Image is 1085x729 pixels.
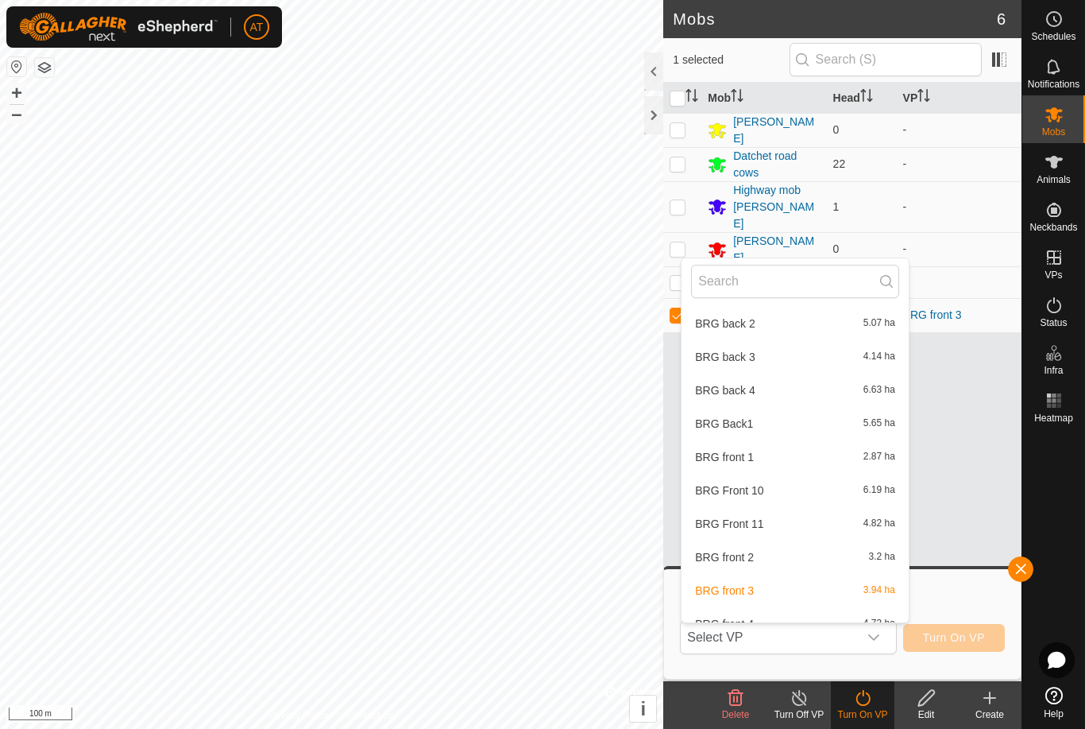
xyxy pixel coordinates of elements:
[347,708,394,723] a: Contact Us
[1044,709,1064,719] span: Help
[695,351,755,363] span: BRG back 3
[7,57,26,76] button: Reset Map
[897,147,1021,181] td: -
[1028,79,1079,89] span: Notifications
[7,104,26,123] button: –
[869,552,895,563] span: 3.2 ha
[863,452,895,463] span: 2.87 ha
[767,708,831,722] div: Turn Off VP
[923,631,985,644] span: Turn On VP
[863,418,895,429] span: 5.65 ha
[19,13,218,41] img: Gallagher Logo
[1042,127,1065,137] span: Mobs
[897,113,1021,147] td: -
[681,622,857,653] span: Select VP
[858,622,890,653] div: dropdown trigger
[682,575,909,607] li: BRG front 3
[682,374,909,406] li: BRG back 4
[682,441,909,473] li: BRG front 1
[733,182,820,232] div: Highway mob [PERSON_NAME]
[682,341,909,373] li: BRG back 3
[695,385,755,396] span: BRG back 4
[695,485,763,496] span: BRG Front 10
[731,91,743,104] p-sorticon: Activate to sort
[958,708,1021,722] div: Create
[701,83,826,114] th: Mob
[863,518,895,529] span: 4.82 ha
[7,83,26,103] button: +
[1022,681,1085,725] a: Help
[695,318,755,329] span: BRG back 2
[833,123,840,136] span: 0
[722,709,750,720] span: Delete
[695,618,754,630] span: BRG front 4
[695,552,754,563] span: BRG front 2
[863,585,895,596] span: 3.94 ha
[997,7,1006,31] span: 6
[790,43,982,76] input: Search (S)
[863,318,895,329] span: 5.07 ha
[833,242,840,255] span: 0
[897,83,1021,114] th: VP
[685,91,698,104] p-sorticon: Activate to sort
[682,541,909,573] li: BRG front 2
[673,52,789,68] span: 1 selected
[1029,223,1077,232] span: Neckbands
[733,148,820,181] div: Datchet road cows
[833,200,840,213] span: 1
[630,696,656,722] button: i
[682,508,909,540] li: BRG Front 11
[250,19,264,36] span: AT
[682,608,909,640] li: BRG front 4
[695,418,753,429] span: BRG Back1
[1034,413,1073,423] span: Heatmap
[1044,366,1063,375] span: Infra
[917,91,930,104] p-sorticon: Activate to sort
[1031,32,1075,41] span: Schedules
[897,181,1021,232] td: -
[733,114,820,147] div: [PERSON_NAME]
[691,265,899,298] input: Search
[673,10,997,29] h2: Mobs
[897,232,1021,266] td: -
[35,58,54,77] button: Map Layers
[903,624,1005,652] button: Turn On VP
[863,485,895,496] span: 6.19 ha
[1037,175,1071,184] span: Animals
[682,408,909,440] li: BRG Back1
[833,157,846,170] span: 22
[1044,270,1062,280] span: VPs
[894,708,958,722] div: Edit
[831,708,894,722] div: Turn On VP
[695,585,754,596] span: BRG front 3
[860,91,873,104] p-sorticon: Activate to sort
[695,452,754,463] span: BRG front 1
[733,233,820,266] div: [PERSON_NAME]
[863,351,895,363] span: 4.14 ha
[695,518,763,529] span: BRG Front 11
[1040,318,1067,328] span: Status
[640,698,646,719] span: i
[827,83,897,114] th: Head
[269,708,329,723] a: Privacy Policy
[863,385,895,396] span: 6.63 ha
[682,308,909,339] li: BRG back 2
[682,475,909,506] li: BRG Front 10
[903,308,962,321] a: BRG front 3
[863,618,895,630] span: 4.73 ha
[897,266,1021,298] td: -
